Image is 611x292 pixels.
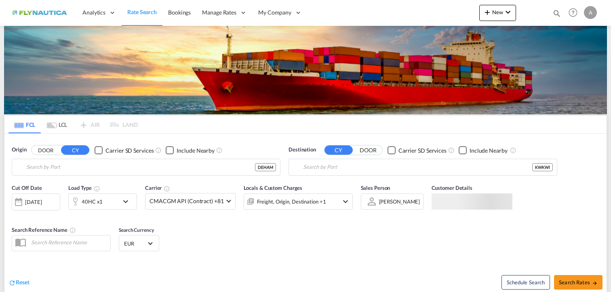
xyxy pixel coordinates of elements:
[532,163,553,171] div: KWKWI
[70,227,76,233] md-icon: Your search will be saved by the below given name
[61,145,89,155] button: CY
[479,5,516,21] button: icon-plus 400-fgNewicon-chevron-down
[470,147,508,155] div: Include Nearby
[258,8,291,17] span: My Company
[482,7,492,17] md-icon: icon-plus 400-fg
[8,279,16,286] md-icon: icon-refresh
[501,275,550,290] button: Note: By default Schedule search will only considerorigin ports, destination ports and cut off da...
[8,278,29,287] div: icon-refreshReset
[16,279,29,286] span: Reset
[8,116,41,133] md-tab-item: FCL
[177,147,215,155] div: Include Nearby
[12,146,26,154] span: Origin
[94,185,100,192] md-icon: icon-information-outline
[68,193,137,210] div: 40HC x1icon-chevron-down
[12,227,76,233] span: Search Reference Name
[584,6,597,19] div: A
[8,116,138,133] md-pagination-wrapper: Use the left and right arrow keys to navigate between tabs
[324,145,353,155] button: CY
[150,197,224,205] span: CMACGM API (Contract) +81
[164,185,170,192] md-icon: The selected Trucker/Carrierwill be displayed in the rate results If the rates are from another f...
[289,159,557,175] md-input-container: Kuwait, KWKWI
[123,237,155,249] md-select: Select Currency: € EUREuro
[41,116,73,133] md-tab-item: LCL
[398,147,447,155] div: Carrier SD Services
[166,146,215,154] md-checkbox: Checkbox No Ink
[216,147,223,153] md-icon: Unchecked: Ignores neighbouring ports when fetching rates.Checked : Includes neighbouring ports w...
[12,159,280,175] md-input-container: Hamburg, DEHAM
[378,195,421,207] md-select: Sales Person: Alina Iskaev
[354,145,382,155] button: DOOR
[124,240,147,247] span: EUR
[12,193,60,210] div: [DATE]
[145,185,170,191] span: Carrier
[168,9,191,16] span: Bookings
[592,280,598,286] md-icon: icon-arrow-right
[155,147,162,153] md-icon: Unchecked: Search for CY (Container Yard) services for all selected carriers.Checked : Search for...
[244,193,353,210] div: Freight Origin Destination Factory Stuffingicon-chevron-down
[95,146,154,154] md-checkbox: Checkbox No Ink
[27,236,110,248] input: Search Reference Name
[552,9,561,21] div: icon-magnify
[12,209,18,220] md-datepicker: Select
[105,147,154,155] div: Carrier SD Services
[119,227,154,233] span: Search Currency
[552,9,561,18] md-icon: icon-magnify
[244,185,303,191] span: Locals & Custom Charges
[566,6,584,20] div: Help
[289,146,316,154] span: Destination
[12,185,42,191] span: Cut Off Date
[25,198,42,206] div: [DATE]
[379,198,420,205] div: [PERSON_NAME]
[82,196,103,207] div: 40HC x1
[459,146,508,154] md-checkbox: Checkbox No Ink
[341,197,350,206] md-icon: icon-chevron-down
[554,275,603,290] button: Search Ratesicon-arrow-right
[559,279,598,286] span: Search Rates
[432,185,472,191] span: Customer Details
[388,146,447,154] md-checkbox: Checkbox No Ink
[121,197,135,206] md-icon: icon-chevron-down
[257,196,326,207] div: Freight Origin Destination Factory Stuffing
[503,7,513,17] md-icon: icon-chevron-down
[361,185,390,191] span: Sales Person
[68,185,100,191] span: Load Type
[32,145,60,155] button: DOOR
[26,161,255,173] input: Search by Port
[482,9,513,15] span: New
[303,161,532,173] input: Search by Port
[255,163,276,171] div: DEHAM
[566,6,580,19] span: Help
[448,147,455,153] md-icon: Unchecked: Search for CY (Container Yard) services for all selected carriers.Checked : Search for...
[4,26,607,114] img: LCL+%26+FCL+BACKGROUND.png
[510,147,516,153] md-icon: Unchecked: Ignores neighbouring ports when fetching rates.Checked : Includes neighbouring ports w...
[202,8,236,17] span: Manage Rates
[12,4,67,22] img: dbeec6a0202a11f0ab01a7e422f9ff92.png
[82,8,105,17] span: Analytics
[127,8,157,15] span: Rate Search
